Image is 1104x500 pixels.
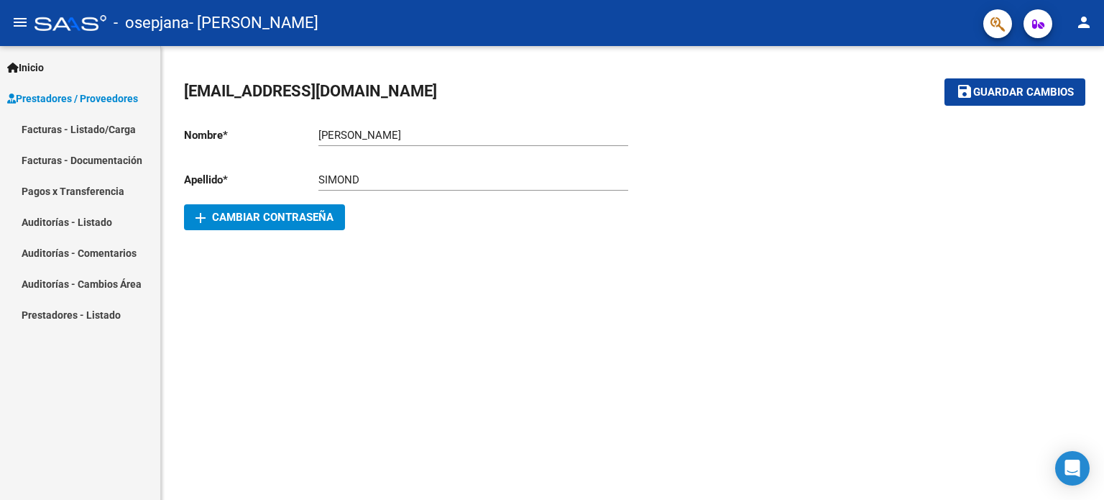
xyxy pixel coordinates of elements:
[184,82,437,100] span: [EMAIL_ADDRESS][DOMAIN_NAME]
[944,78,1085,105] button: Guardar cambios
[7,60,44,76] span: Inicio
[114,7,189,39] span: - osepjana
[195,211,333,224] span: Cambiar Contraseña
[7,91,138,106] span: Prestadores / Proveedores
[11,14,29,31] mat-icon: menu
[189,7,318,39] span: - [PERSON_NAME]
[1075,14,1092,31] mat-icon: person
[192,209,209,227] mat-icon: add
[184,204,345,230] button: Cambiar Contraseña
[184,127,318,143] p: Nombre
[973,86,1074,99] span: Guardar cambios
[1055,451,1090,486] div: Open Intercom Messenger
[956,83,973,100] mat-icon: save
[184,172,318,188] p: Apellido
